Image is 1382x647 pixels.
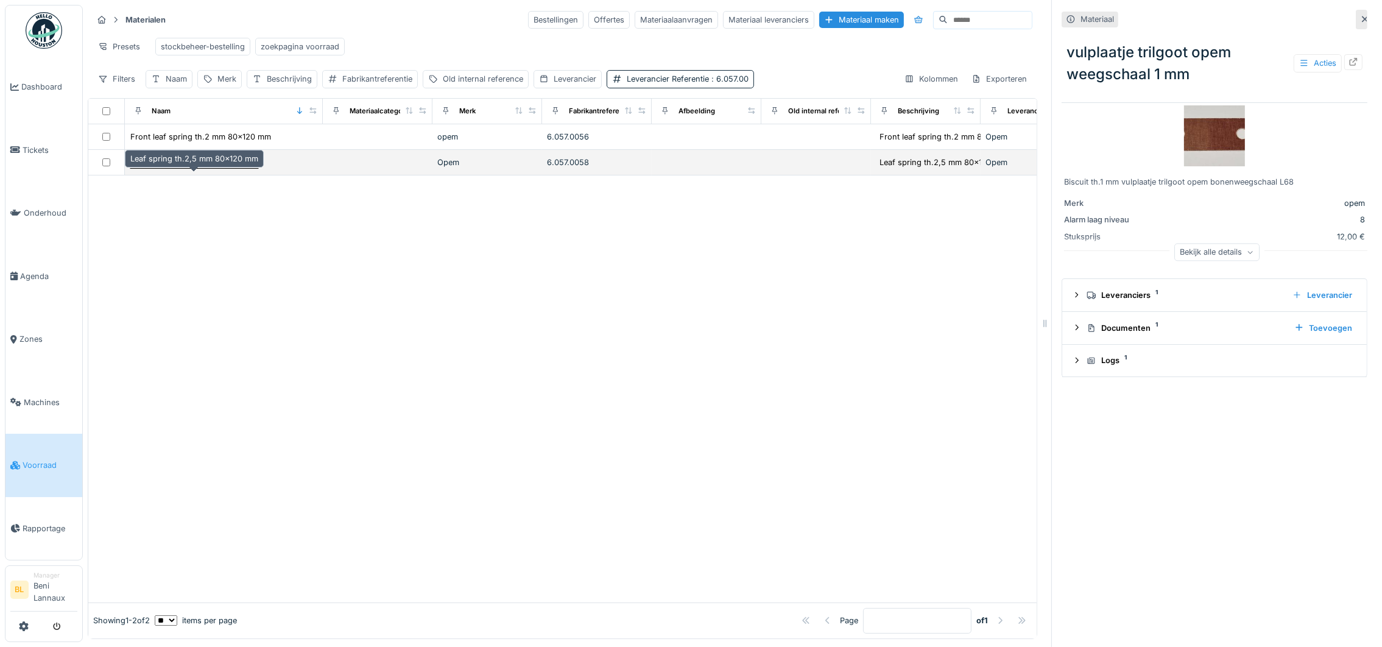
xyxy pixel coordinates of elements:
div: Materiaal [1081,13,1114,25]
strong: Materialen [121,14,171,26]
div: opem [1160,197,1365,209]
span: Rapportage [23,523,77,534]
div: Logs [1087,355,1352,366]
div: Documenten [1087,322,1285,334]
div: 12,00 € [1160,231,1365,242]
div: Old internal reference [788,106,861,116]
span: Onderhoud [24,207,77,219]
div: Front leaf spring th.2 mm 80x120 mm [130,131,271,143]
a: Zones [5,308,82,371]
div: 6.057.0058 [547,157,647,168]
summary: Documenten1Toevoegen [1067,317,1362,339]
div: Merk [217,73,236,85]
div: Leverancier [1007,106,1047,116]
span: Voorraad [23,459,77,471]
div: 6.057.0056 [547,131,647,143]
span: Agenda [20,270,77,282]
div: Front leaf spring th.2 mm 80x120 mm [880,131,1020,143]
div: Presets [93,38,146,55]
div: Merk [1064,197,1155,209]
div: stockbeheer-bestelling [161,41,245,52]
div: Page [840,615,858,626]
a: Tickets [5,119,82,182]
div: Materiaalcategorie [350,106,411,116]
div: Acties [1294,54,1342,72]
div: zoekpagina voorraad [261,41,339,52]
div: Materiaal leveranciers [723,11,814,29]
a: BL ManagerBeni Lannaux [10,571,77,612]
div: Old internal reference [443,73,523,85]
div: opem [437,131,537,143]
a: Machines [5,371,82,434]
div: Toevoegen [1289,320,1357,336]
div: Materiaal maken [819,12,904,28]
div: Manager [33,571,77,580]
div: Showing 1 - 2 of 2 [93,615,150,626]
div: Leaf spring th.2,5 mm 80x120 mm [125,150,264,168]
div: items per page [155,615,237,626]
div: Materiaalaanvragen [635,11,718,29]
span: Tickets [23,144,77,156]
div: Afbeelding [679,106,715,116]
span: Opem [985,132,1007,141]
div: 8 [1160,214,1365,225]
img: vulplaatje trilgoot opem weegschaal 1 mm [1184,105,1245,166]
div: Exporteren [966,70,1032,88]
div: Naam [166,73,187,85]
div: Opem [437,157,537,168]
div: Leaf spring th.2,5 mm 80x120 mm [880,157,1007,168]
div: Leverancier [554,73,596,85]
li: BL [10,581,29,599]
div: Bekijk alle details [1174,243,1260,261]
div: Merk [459,106,476,116]
img: Badge_color-CXgf-gQk.svg [26,12,62,49]
a: Agenda [5,245,82,308]
div: Beschrijving [267,73,312,85]
div: Leverancier [1288,287,1357,303]
a: Rapportage [5,497,82,560]
div: Alarm laag niveau [1064,214,1155,225]
summary: Logs1 [1067,350,1362,372]
a: Voorraad [5,434,82,497]
span: Dashboard [21,81,77,93]
div: Biscuit th.1 mm vulplaatje trilgoot opem bonenweegschaal L68 [1064,176,1365,188]
span: : 6.057.00 [709,74,749,83]
div: Bestellingen [528,11,583,29]
li: Beni Lannaux [33,571,77,609]
div: Leveranciers [1087,289,1283,301]
span: Machines [24,397,77,408]
div: Stuksprijs [1064,231,1155,242]
summary: Leveranciers1Leverancier [1067,284,1362,306]
span: Opem [985,158,1007,167]
div: Fabrikantreferentie [342,73,412,85]
div: Filters [93,70,141,88]
a: Dashboard [5,55,82,119]
div: Naam [152,106,171,116]
div: Kolommen [899,70,964,88]
div: Beschrijving [898,106,939,116]
div: Offertes [588,11,630,29]
strong: of 1 [976,615,988,626]
div: Leverancier Referentie [627,73,749,85]
div: Fabrikantreferentie [569,106,632,116]
a: Onderhoud [5,182,82,245]
div: vulplaatje trilgoot opem weegschaal 1 mm [1062,37,1367,90]
span: Zones [19,333,77,345]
